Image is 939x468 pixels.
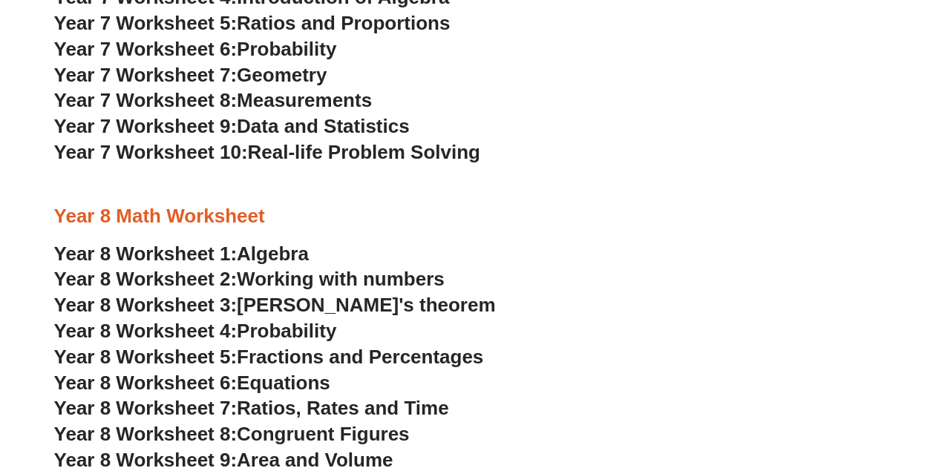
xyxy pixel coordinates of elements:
iframe: Chat Widget [692,300,939,468]
span: Year 7 Worksheet 6: [54,38,238,60]
span: Real-life Problem Solving [247,141,480,163]
a: Year 7 Worksheet 8:Measurements [54,89,372,111]
span: Year 8 Worksheet 7: [54,397,238,419]
span: Working with numbers [237,268,445,290]
span: Year 8 Worksheet 2: [54,268,238,290]
span: Ratios, Rates and Time [237,397,448,419]
span: Equations [237,372,330,394]
a: Year 7 Worksheet 10:Real-life Problem Solving [54,141,480,163]
span: Probability [237,320,336,342]
span: Year 7 Worksheet 8: [54,89,238,111]
span: Geometry [237,64,327,86]
span: Year 7 Worksheet 9: [54,115,238,137]
span: Year 8 Worksheet 1: [54,243,238,265]
span: Probability [237,38,336,60]
a: Year 8 Worksheet 7:Ratios, Rates and Time [54,397,449,419]
h3: Year 8 Math Worksheet [54,204,886,229]
span: Year 8 Worksheet 5: [54,346,238,368]
span: Year 8 Worksheet 3: [54,294,238,316]
a: Year 8 Worksheet 4:Probability [54,320,337,342]
a: Year 7 Worksheet 7:Geometry [54,64,327,86]
span: Year 7 Worksheet 5: [54,12,238,34]
span: Fractions and Percentages [237,346,483,368]
a: Year 7 Worksheet 5:Ratios and Proportions [54,12,451,34]
a: Year 8 Worksheet 2:Working with numbers [54,268,445,290]
a: Year 8 Worksheet 8:Congruent Figures [54,423,410,445]
span: Congruent Figures [237,423,409,445]
span: Year 8 Worksheet 8: [54,423,238,445]
a: Year 7 Worksheet 9:Data and Statistics [54,115,410,137]
a: Year 8 Worksheet 1:Algebra [54,243,309,265]
a: Year 8 Worksheet 6:Equations [54,372,330,394]
span: [PERSON_NAME]'s theorem [237,294,495,316]
span: Year 8 Worksheet 4: [54,320,238,342]
a: Year 8 Worksheet 5:Fractions and Percentages [54,346,484,368]
a: Year 8 Worksheet 3:[PERSON_NAME]'s theorem [54,294,496,316]
span: Year 7 Worksheet 7: [54,64,238,86]
span: Ratios and Proportions [237,12,450,34]
span: Algebra [237,243,309,265]
span: Year 8 Worksheet 6: [54,372,238,394]
a: Year 7 Worksheet 6:Probability [54,38,337,60]
span: Year 7 Worksheet 10: [54,141,248,163]
span: Measurements [237,89,372,111]
span: Data and Statistics [237,115,410,137]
